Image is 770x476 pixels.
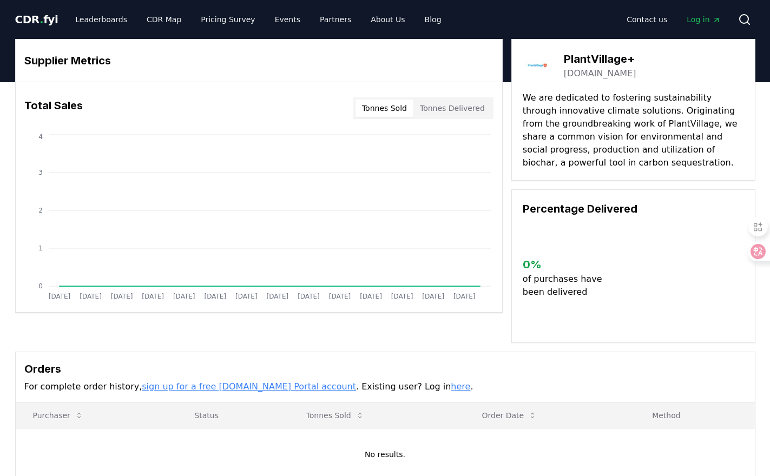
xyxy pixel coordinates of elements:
tspan: [DATE] [235,293,258,300]
a: Log in [678,10,729,29]
a: [DOMAIN_NAME] [564,67,636,80]
nav: Main [618,10,729,29]
a: Partners [311,10,360,29]
tspan: 1 [38,244,43,252]
a: Blog [416,10,450,29]
tspan: [DATE] [110,293,133,300]
button: Tonnes Sold [356,100,413,117]
tspan: [DATE] [142,293,164,300]
tspan: 2 [38,207,43,214]
a: CDR Map [138,10,190,29]
span: Log in [687,14,720,25]
h3: Supplier Metrics [24,52,493,69]
tspan: [DATE] [453,293,475,300]
tspan: [DATE] [328,293,351,300]
nav: Main [67,10,450,29]
span: . [40,13,43,26]
tspan: [DATE] [298,293,320,300]
p: Method [643,410,746,421]
a: Contact us [618,10,676,29]
tspan: [DATE] [422,293,444,300]
button: Order Date [473,405,545,426]
p: We are dedicated to fostering sustainability through innovative climate solutions. Originating fr... [523,91,744,169]
tspan: 3 [38,169,43,176]
tspan: [DATE] [391,293,413,300]
h3: Total Sales [24,97,83,119]
tspan: 0 [38,282,43,290]
button: Purchaser [24,405,92,426]
a: here [451,381,470,392]
a: About Us [362,10,413,29]
a: sign up for a free [DOMAIN_NAME] Portal account [142,381,356,392]
p: of purchases have been delivered [523,273,611,299]
a: Events [266,10,309,29]
h3: PlantVillage+ [564,51,636,67]
h3: Percentage Delivered [523,201,744,217]
tspan: [DATE] [360,293,382,300]
span: CDR fyi [15,13,58,26]
a: CDR.fyi [15,12,58,27]
tspan: [DATE] [204,293,226,300]
tspan: [DATE] [48,293,70,300]
a: Leaderboards [67,10,136,29]
tspan: [DATE] [266,293,288,300]
img: PlantVillage+-logo [523,50,553,81]
tspan: 4 [38,133,43,141]
p: Status [186,410,280,421]
tspan: [DATE] [173,293,195,300]
tspan: [DATE] [80,293,102,300]
a: Pricing Survey [192,10,264,29]
button: Tonnes Sold [298,405,373,426]
p: For complete order history, . Existing user? Log in . [24,380,746,393]
button: Tonnes Delivered [413,100,491,117]
h3: Orders [24,361,746,377]
h3: 0 % [523,256,611,273]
